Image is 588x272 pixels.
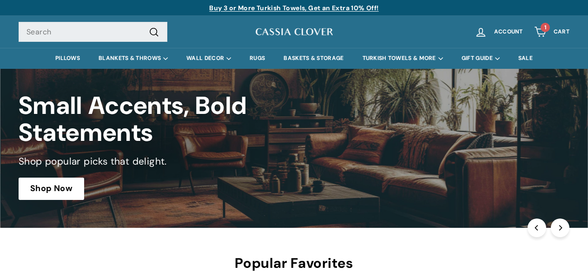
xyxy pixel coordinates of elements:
a: PILLOWS [46,48,89,69]
span: Cart [554,29,569,35]
summary: WALL DECOR [177,48,240,69]
summary: TURKISH TOWELS & MORE [353,48,452,69]
button: Previous [528,219,546,237]
a: SALE [509,48,542,69]
button: Next [551,219,569,237]
summary: BLANKETS & THROWS [89,48,177,69]
a: RUGS [240,48,274,69]
a: Buy 3 or More Turkish Towels, Get an Extra 10% Off! [209,4,378,12]
span: Account [494,29,523,35]
summary: GIFT GUIDE [452,48,509,69]
a: BASKETS & STORAGE [274,48,353,69]
a: Cart [529,18,575,46]
a: Account [469,18,529,46]
span: 1 [544,24,547,31]
h2: Popular Favorites [19,256,569,271]
input: Search [19,22,167,42]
